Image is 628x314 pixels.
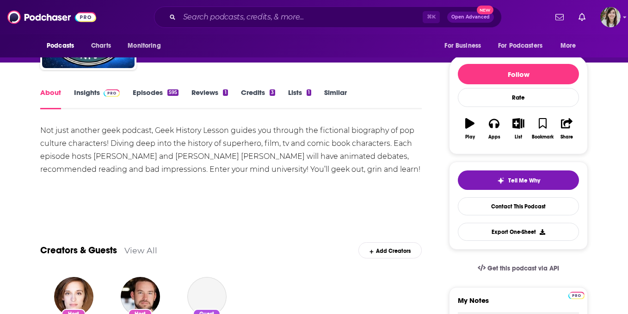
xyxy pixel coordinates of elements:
[74,88,120,109] a: InsightsPodchaser Pro
[560,134,573,140] div: Share
[47,39,74,52] span: Podcasts
[508,177,540,184] span: Tell Me Why
[324,88,347,109] a: Similar
[555,112,579,145] button: Share
[498,39,542,52] span: For Podcasters
[40,245,117,256] a: Creators & Guests
[358,242,422,258] div: Add Creators
[600,7,621,27] button: Show profile menu
[568,292,585,299] img: Podchaser Pro
[191,88,228,109] a: Reviews1
[223,89,228,96] div: 1
[600,7,621,27] img: User Profile
[288,88,311,109] a: Lists1
[552,9,567,25] a: Show notifications dropdown
[465,134,475,140] div: Play
[121,37,172,55] button: open menu
[133,88,179,109] a: Episodes595
[104,89,120,97] img: Podchaser Pro
[458,112,482,145] button: Play
[568,290,585,299] a: Pro website
[470,257,566,280] a: Get this podcast via API
[497,177,505,184] img: tell me why sparkle
[444,39,481,52] span: For Business
[487,264,559,272] span: Get this podcast via API
[488,134,500,140] div: Apps
[40,37,86,55] button: open menu
[85,37,117,55] a: Charts
[530,112,554,145] button: Bookmark
[575,9,589,25] a: Show notifications dropdown
[270,89,275,96] div: 3
[40,124,422,176] div: Not just another geek podcast, Geek History Lesson guides you through the fictional biography of ...
[124,245,157,255] a: View All
[447,12,494,23] button: Open AdvancedNew
[532,134,554,140] div: Bookmark
[458,170,579,190] button: tell me why sparkleTell Me Why
[492,37,556,55] button: open menu
[91,39,111,52] span: Charts
[515,134,522,140] div: List
[458,223,579,241] button: Export One-Sheet
[40,88,61,109] a: About
[458,296,579,312] label: My Notes
[438,37,493,55] button: open menu
[307,89,311,96] div: 1
[560,39,576,52] span: More
[423,11,440,23] span: ⌘ K
[554,37,588,55] button: open menu
[154,6,502,28] div: Search podcasts, credits, & more...
[241,88,275,109] a: Credits3
[7,8,96,26] img: Podchaser - Follow, Share and Rate Podcasts
[477,6,493,14] span: New
[128,39,160,52] span: Monitoring
[179,10,423,25] input: Search podcasts, credits, & more...
[458,64,579,84] button: Follow
[451,15,490,19] span: Open Advanced
[482,112,506,145] button: Apps
[458,88,579,107] div: Rate
[600,7,621,27] span: Logged in as devinandrade
[458,197,579,215] a: Contact This Podcast
[506,112,530,145] button: List
[167,89,179,96] div: 595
